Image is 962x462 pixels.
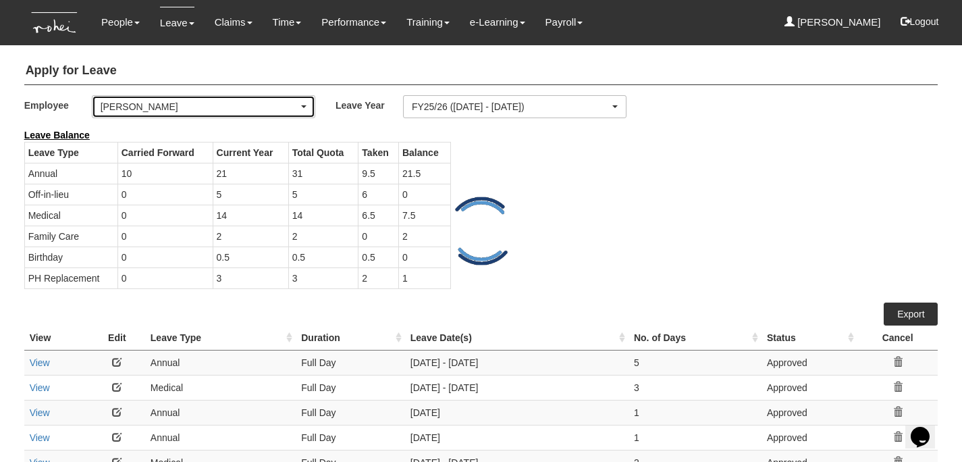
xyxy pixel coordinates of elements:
a: View [30,407,50,418]
td: 7.5 [398,205,450,226]
th: View [24,326,89,351]
button: Logout [891,5,948,38]
td: PH Replacement [24,267,117,288]
td: 0 [398,247,450,267]
td: 21 [213,163,288,184]
button: FY25/26 ([DATE] - [DATE]) [403,95,626,118]
td: 0 [117,184,213,205]
th: Leave Type : activate to sort column ascending [145,326,296,351]
th: No. of Days : activate to sort column ascending [629,326,761,351]
td: 0 [117,247,213,267]
td: 2 [288,226,358,247]
td: 0.5 [288,247,358,267]
th: Leave Type [24,142,117,163]
a: Export [884,303,938,326]
h4: Apply for Leave [24,57,938,85]
a: Payroll [545,7,583,38]
td: 3 [213,267,288,288]
td: 6 [358,184,399,205]
td: [DATE] - [DATE] [405,375,629,400]
td: Annual [145,400,296,425]
th: Current Year [213,142,288,163]
td: 3 [629,375,761,400]
td: Full Day [296,350,405,375]
th: Balance [398,142,450,163]
th: Status : activate to sort column ascending [761,326,857,351]
a: View [30,382,50,393]
td: 0 [117,205,213,226]
td: Annual [24,163,117,184]
td: 0 [117,267,213,288]
button: [PERSON_NAME] [92,95,315,118]
td: 0 [117,226,213,247]
a: View [30,357,50,368]
td: 3 [288,267,358,288]
td: 14 [288,205,358,226]
td: 6.5 [358,205,399,226]
td: Approved [761,350,857,375]
td: 0 [358,226,399,247]
a: Training [406,7,450,38]
a: Performance [321,7,386,38]
td: 1 [398,267,450,288]
td: 5 [629,350,761,375]
td: 10 [117,163,213,184]
iframe: chat widget [905,408,948,448]
label: Employee [24,95,92,115]
td: Approved [761,400,857,425]
th: Leave Date(s) : activate to sort column ascending [405,326,629,351]
td: Annual [145,425,296,450]
td: 5 [288,184,358,205]
td: Annual [145,350,296,375]
td: 1 [629,400,761,425]
td: 21.5 [398,163,450,184]
td: Full Day [296,400,405,425]
td: Full Day [296,375,405,400]
td: 0.5 [213,247,288,267]
a: People [101,7,140,38]
td: 31 [288,163,358,184]
td: Family Care [24,226,117,247]
td: Approved [761,425,857,450]
div: [PERSON_NAME] [101,100,298,113]
th: Carried Forward [117,142,213,163]
th: Duration : activate to sort column ascending [296,326,405,351]
td: Full Day [296,425,405,450]
a: View [30,432,50,443]
a: e-Learning [470,7,525,38]
td: Off-in-lieu [24,184,117,205]
td: Medical [145,375,296,400]
td: 9.5 [358,163,399,184]
td: 2 [358,267,399,288]
th: Cancel [857,326,938,351]
a: Time [273,7,302,38]
div: FY25/26 ([DATE] - [DATE]) [412,100,610,113]
th: Total Quota [288,142,358,163]
label: Leave Year [336,95,403,115]
a: [PERSON_NAME] [784,7,881,38]
td: Approved [761,375,857,400]
td: 5 [213,184,288,205]
td: 14 [213,205,288,226]
td: [DATE] - [DATE] [405,350,629,375]
td: 0.5 [358,247,399,267]
td: 2 [398,226,450,247]
th: Taken [358,142,399,163]
td: Birthday [24,247,117,267]
th: Edit [89,326,145,351]
b: Leave Balance [24,130,90,140]
td: [DATE] [405,425,629,450]
td: Medical [24,205,117,226]
td: 2 [213,226,288,247]
a: Leave [160,7,194,38]
td: 1 [629,425,761,450]
a: Claims [215,7,252,38]
td: 0 [398,184,450,205]
td: [DATE] [405,400,629,425]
